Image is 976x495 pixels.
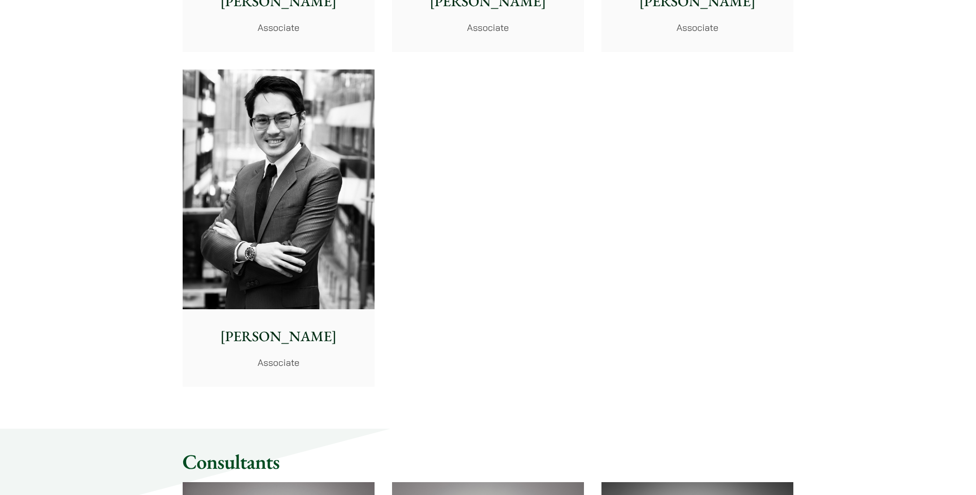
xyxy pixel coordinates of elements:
p: Associate [610,21,785,34]
p: Associate [191,356,366,369]
a: [PERSON_NAME] Associate [183,69,375,387]
p: Associate [400,21,576,34]
h2: Consultants [183,449,794,474]
p: [PERSON_NAME] [191,326,366,347]
p: Associate [191,21,366,34]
